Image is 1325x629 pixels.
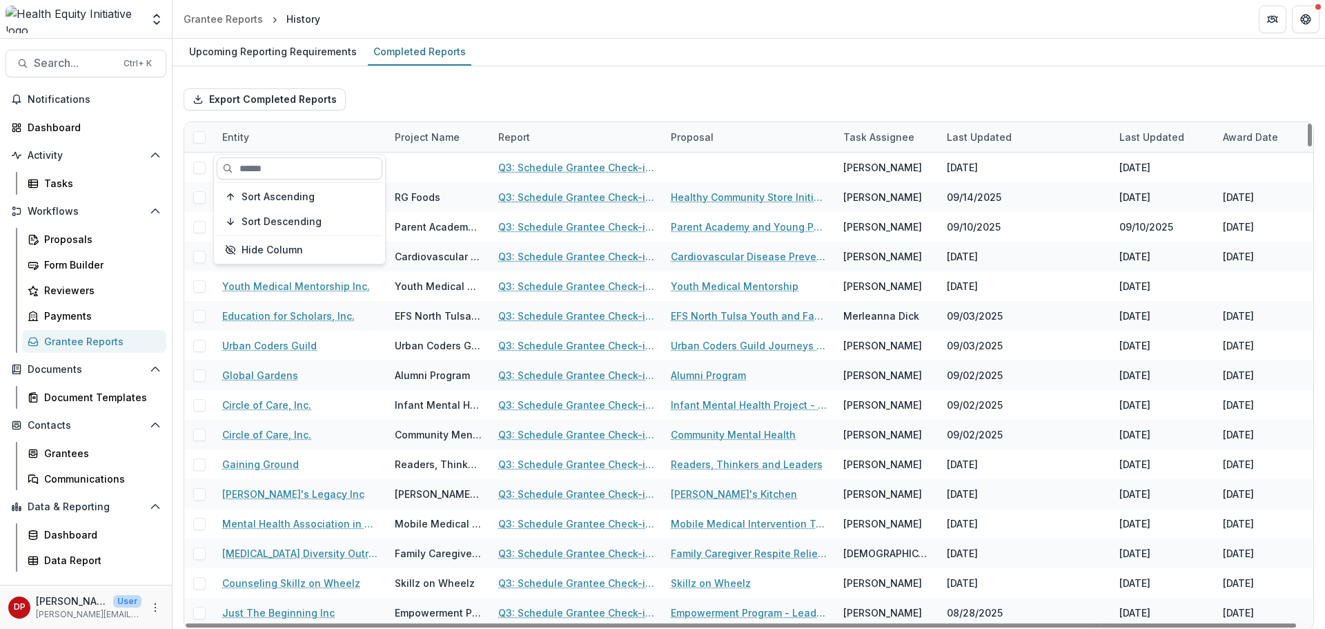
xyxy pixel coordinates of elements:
[1223,368,1254,383] div: [DATE]
[395,309,482,323] div: EFS North Tulsa Youth and Family Resilience Project
[947,457,978,472] div: [DATE]
[395,576,475,590] div: Skillz on Wheelz
[6,358,166,380] button: Open Documents
[843,457,922,472] div: [PERSON_NAME]
[28,150,144,162] span: Activity
[947,338,1003,353] div: 09/03/2025
[671,220,827,234] a: Parent Academy and Young Parent Advisory Board
[368,41,471,61] div: Completed Reports
[498,606,654,620] a: Q3: Schedule Grantee Check-in with [PERSON_NAME]
[184,88,346,110] button: Export Completed Reports
[1111,568,1215,598] div: [DATE]
[1111,420,1215,449] div: [DATE]
[843,487,922,501] div: [PERSON_NAME]
[1111,509,1215,539] div: [DATE]
[671,546,827,561] a: Family Caregiver Respite Relief Program
[36,608,141,621] p: [PERSON_NAME][EMAIL_ADDRESS][PERSON_NAME][DATE][DOMAIN_NAME]
[22,467,166,490] a: Communications
[1111,153,1215,182] div: [DATE]
[1223,220,1254,234] div: [DATE]
[939,122,1111,152] div: Last Updated
[44,334,155,349] div: Grantee Reports
[947,576,978,590] div: [DATE]
[368,39,471,66] a: Completed Reports
[662,130,722,144] div: Proposal
[843,249,922,264] div: [PERSON_NAME]
[671,516,827,531] a: Mobile Medical Intervention Team (MMIT)
[1111,360,1215,390] div: [DATE]
[947,309,1003,323] div: 09/03/2025
[671,338,827,353] a: Urban Coders Guild Journeys and Community Engagement
[1111,539,1215,568] div: [DATE]
[1215,122,1318,152] div: Award Date
[1111,182,1215,212] div: [DATE]
[498,457,654,472] a: Q3: Schedule Grantee Check-in with [PERSON_NAME]
[1223,190,1254,204] div: [DATE]
[286,12,320,26] div: History
[1223,546,1254,561] div: [DATE]
[1111,130,1192,144] div: Last Updated
[6,496,166,518] button: Open Data & Reporting
[395,190,440,204] div: RG Foods
[22,304,166,327] a: Payments
[22,228,166,251] a: Proposals
[222,516,378,531] a: Mental Health Association in Tulsa dba Mental Health Association [US_STATE]
[28,364,144,376] span: Documents
[34,57,115,70] span: Search...
[44,176,155,191] div: Tasks
[1111,122,1215,152] div: Last Updated
[386,130,468,144] div: Project Name
[843,190,922,204] div: [PERSON_NAME]
[22,549,166,572] a: Data Report
[671,487,797,501] a: [PERSON_NAME]'s Kitchen
[662,122,835,152] div: Proposal
[843,546,930,561] div: [DEMOGRAPHIC_DATA] [PERSON_NAME]
[178,9,268,29] a: Grantee Reports
[671,190,827,204] a: Healthy Community Store Initiative - RG Foods - 350000 - [DATE]
[22,330,166,353] a: Grantee Reports
[222,309,355,323] a: Education for Scholars, Inc.
[386,122,490,152] div: Project Name
[113,595,141,608] p: User
[843,606,922,620] div: [PERSON_NAME]
[178,9,326,29] nav: breadcrumb
[843,368,922,383] div: [PERSON_NAME]
[671,309,827,323] a: EFS North Tulsa Youth and Family Resilience Project
[222,457,299,472] a: Gaining Ground
[1111,331,1215,360] div: [DATE]
[843,309,919,323] div: Merleanna Dick
[6,50,166,77] button: Search...
[498,427,654,442] a: Q3: Schedule Grantee Check-in with [PERSON_NAME]
[214,122,386,152] div: Entity
[498,338,654,353] a: Q3: Schedule Grantee Check-in with [PERSON_NAME]
[490,130,538,144] div: Report
[843,220,922,234] div: [PERSON_NAME]
[1111,390,1215,420] div: [DATE]
[498,516,654,531] a: Q3: Schedule Grantee Check-in with [PERSON_NAME]
[14,603,26,612] div: Dr. Janel Pasley
[1223,457,1254,472] div: [DATE]
[1111,271,1215,301] div: [DATE]
[217,211,382,233] button: Sort Descending
[22,253,166,276] a: Form Builder
[1223,576,1254,590] div: [DATE]
[395,487,482,501] div: [PERSON_NAME]'s Kitchen
[939,130,1020,144] div: Last Updated
[947,606,1003,620] div: 08/28/2025
[395,546,482,561] div: Family Caregiver Respite Relief Program
[1223,249,1254,264] div: [DATE]
[1223,606,1254,620] div: [DATE]
[835,130,923,144] div: Task Assignee
[22,172,166,195] a: Tasks
[214,130,257,144] div: Entity
[6,88,166,110] button: Notifications
[498,368,654,383] a: Q3: Schedule Grantee Check-in with [PERSON_NAME]
[217,239,382,261] button: Hide Column
[395,338,482,353] div: Urban Coders Guild Journeys and Community Engagement
[28,206,144,217] span: Workflows
[395,398,482,412] div: Infant Mental Health Project - [GEOGRAPHIC_DATA]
